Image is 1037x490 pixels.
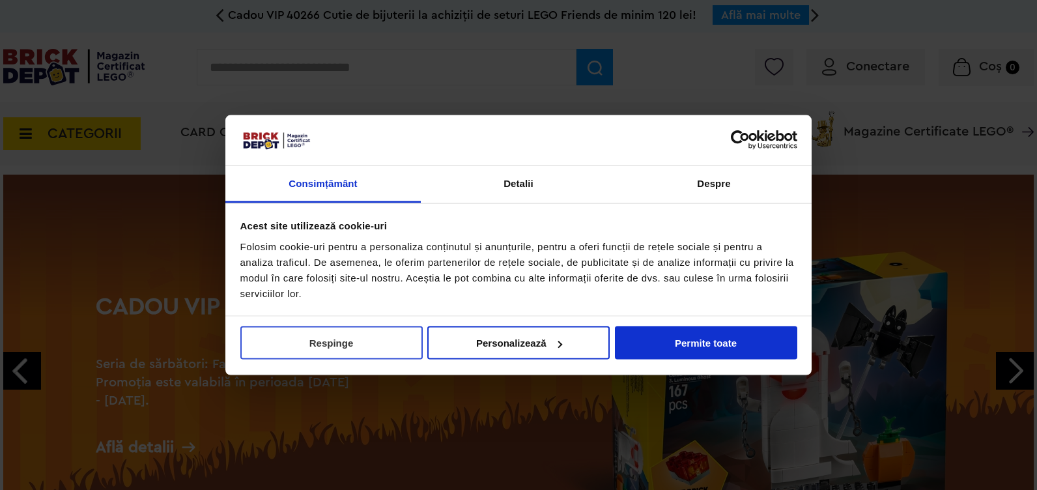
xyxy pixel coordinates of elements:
[240,326,423,360] button: Respinge
[240,218,797,234] div: Acest site utilizează cookie-uri
[427,326,610,360] button: Personalizează
[615,326,797,360] button: Permite toate
[225,166,421,203] a: Consimțământ
[240,238,797,301] div: Folosim cookie-uri pentru a personaliza conținutul și anunțurile, pentru a oferi funcții de rețel...
[240,130,312,151] img: siglă
[421,166,616,203] a: Detalii
[616,166,812,203] a: Despre
[683,130,797,150] a: Usercentrics Cookiebot - opens in a new window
